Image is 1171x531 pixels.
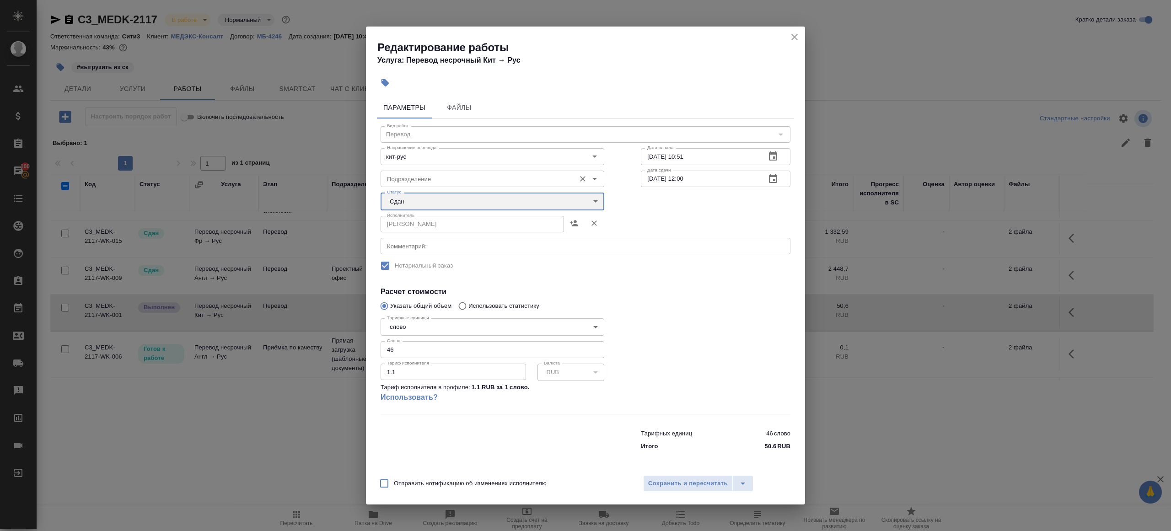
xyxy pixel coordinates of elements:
[382,102,426,113] span: Параметры
[643,475,733,492] button: Сохранить и пересчитать
[777,442,790,451] p: RUB
[544,368,562,376] button: RUB
[381,383,470,392] p: Тариф исполнителя в профиле:
[584,212,604,234] button: Удалить
[437,102,481,113] span: Файлы
[564,212,584,234] button: Назначить
[387,198,407,205] button: Сдан
[576,172,589,185] button: Очистить
[641,442,658,451] p: Итого
[377,55,805,66] h4: Услуга: Перевод несрочный Кит → Рус
[537,364,605,381] div: RUB
[381,318,604,336] div: слово
[395,261,453,270] span: Нотариальный заказ
[588,150,601,163] button: Open
[648,478,728,489] span: Сохранить и пересчитать
[381,392,604,403] a: Использовать?
[588,172,601,185] button: Open
[381,193,604,210] div: Сдан
[377,40,805,55] h2: Редактирование работы
[774,429,790,438] p: слово
[375,73,395,93] button: Добавить тэг
[381,286,790,297] h4: Расчет стоимости
[643,475,753,492] div: split button
[387,323,408,331] button: слово
[765,442,777,451] p: 50.6
[788,30,801,44] button: close
[472,383,530,392] p: 1.1 RUB за 1 слово .
[641,429,692,438] p: Тарифных единиц
[394,479,547,488] span: Отправить нотификацию об изменениях исполнителю
[766,429,773,438] p: 46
